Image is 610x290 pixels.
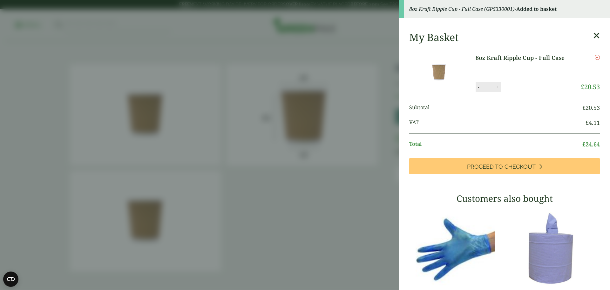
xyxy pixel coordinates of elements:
bdi: 4.11 [586,119,600,126]
span: £ [586,119,589,126]
span: £ [581,82,584,91]
bdi: 20.53 [582,104,600,111]
img: 4130015J-Blue-Vinyl-Powder-Free-Gloves-Medium [409,209,501,288]
span: VAT [409,118,586,127]
img: 8oz Kraft Ripple Cup-Full Case of-0 [410,53,468,92]
h3: Customers also bought [409,193,600,204]
span: £ [582,140,586,148]
span: Subtotal [409,103,582,112]
button: - [476,84,481,90]
h2: My Basket [409,31,458,43]
span: Total [409,140,582,149]
bdi: 20.53 [581,82,600,91]
button: + [494,84,500,90]
img: 3630017-2-Ply-Blue-Centre-Feed-104m [508,209,600,288]
a: 8oz Kraft Ripple Cup - Full Case [476,53,573,62]
span: Proceed to Checkout [467,163,536,170]
a: Proceed to Checkout [409,158,600,174]
bdi: 24.64 [582,140,600,148]
a: Remove this item [595,53,600,61]
strong: Added to basket [516,5,557,12]
button: Open CMP widget [3,272,18,287]
span: £ [582,104,586,111]
em: 8oz Kraft Ripple Cup - Full Case (GP5330001) [409,5,515,12]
